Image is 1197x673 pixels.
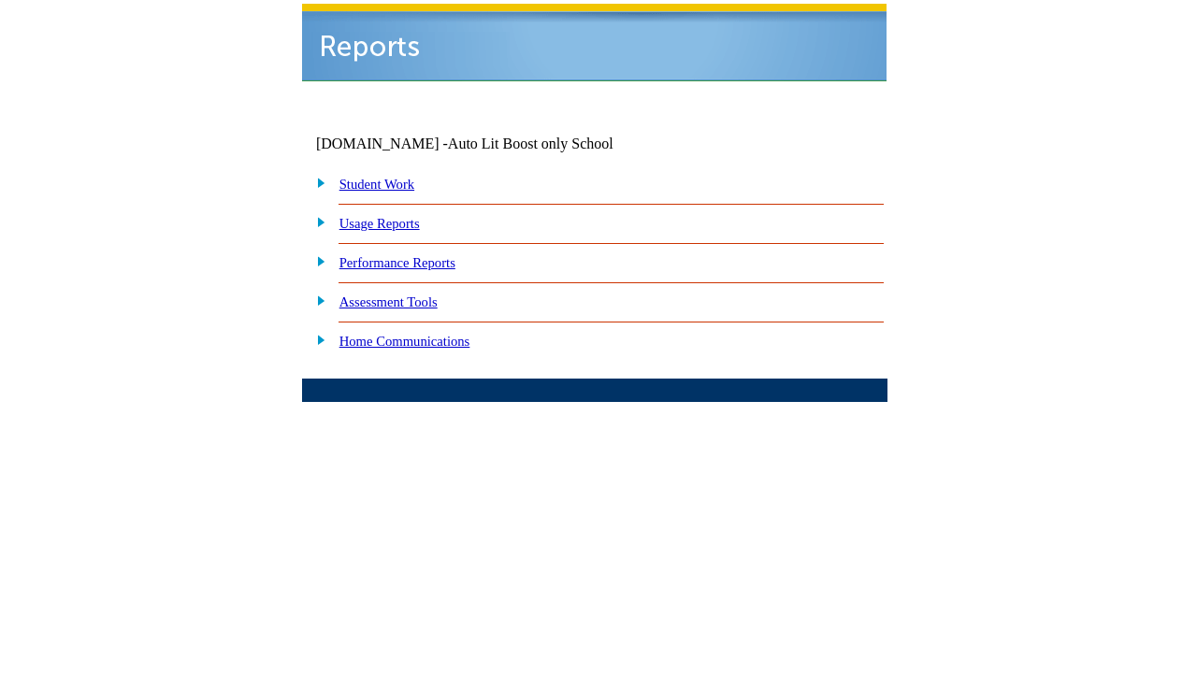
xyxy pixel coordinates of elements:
a: Usage Reports [339,216,420,231]
img: plus.gif [307,174,326,191]
img: header [302,4,887,81]
td: [DOMAIN_NAME] - [316,136,660,152]
img: plus.gif [307,252,326,269]
img: plus.gif [307,331,326,348]
img: plus.gif [307,213,326,230]
a: Performance Reports [339,255,455,270]
a: Home Communications [339,334,470,349]
img: plus.gif [307,292,326,308]
nobr: Auto Lit Boost only School [448,136,613,151]
a: Assessment Tools [339,294,438,309]
a: Student Work [339,177,414,192]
